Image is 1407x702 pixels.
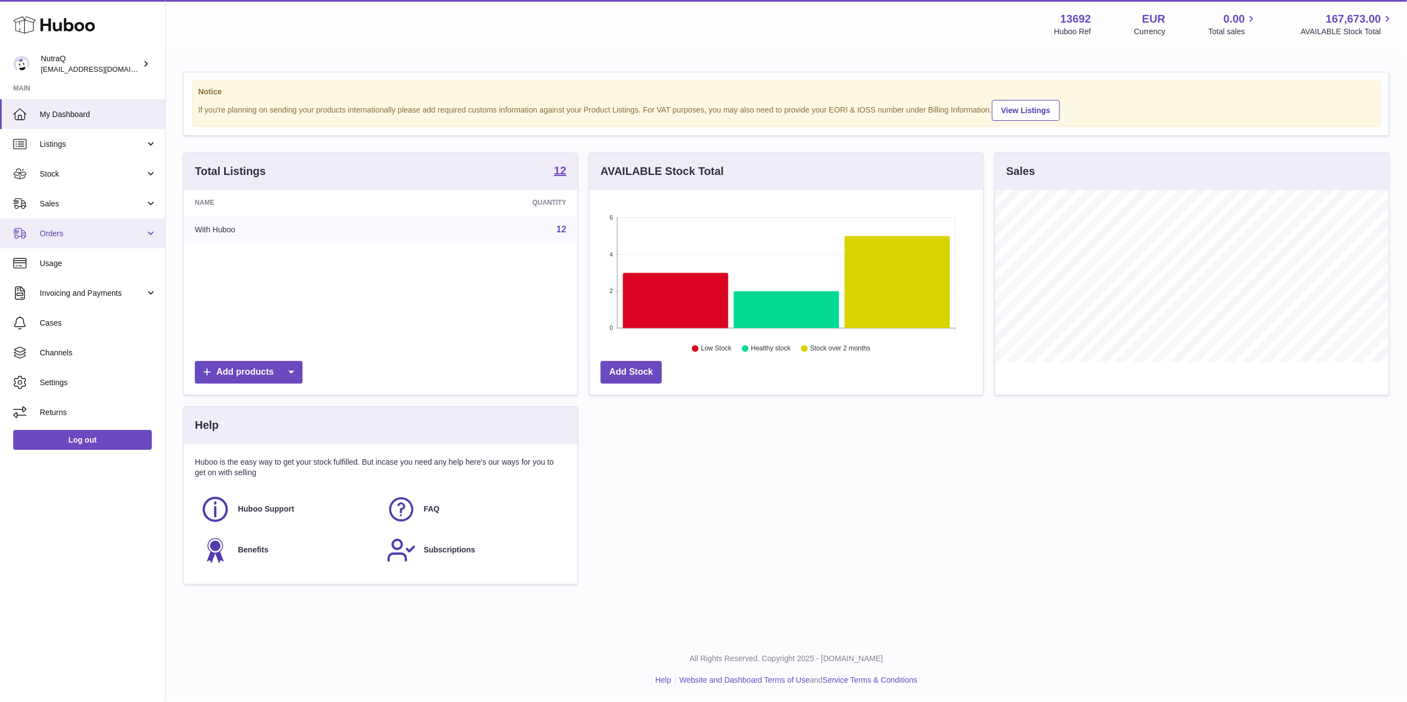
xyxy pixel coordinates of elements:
[601,164,724,179] h3: AVAILABLE Stock Total
[609,325,613,331] text: 0
[424,545,475,555] span: Subscriptions
[1134,26,1166,37] div: Currency
[195,164,266,179] h3: Total Listings
[40,109,157,120] span: My Dashboard
[1060,12,1091,26] strong: 13692
[655,676,671,684] a: Help
[40,199,145,209] span: Sales
[1300,12,1394,37] a: 167,673.00 AVAILABLE Stock Total
[609,251,613,258] text: 4
[701,345,732,353] text: Low Stock
[40,377,157,388] span: Settings
[609,214,613,221] text: 6
[992,100,1060,121] a: View Listings
[424,504,440,514] span: FAQ
[810,345,870,353] text: Stock over 2 months
[386,535,561,565] a: Subscriptions
[174,653,1398,664] p: All Rights Reserved. Copyright 2025 - [DOMAIN_NAME]
[40,318,157,328] span: Cases
[609,288,613,295] text: 2
[195,457,566,478] p: Huboo is the easy way to get your stock fulfilled. But incase you need any help here's our ways f...
[40,288,145,299] span: Invoicing and Payments
[391,190,577,215] th: Quantity
[1300,26,1394,37] span: AVAILABLE Stock Total
[200,535,375,565] a: Benefits
[554,165,566,176] strong: 12
[1326,12,1381,26] span: 167,673.00
[238,545,268,555] span: Benefits
[184,190,391,215] th: Name
[40,169,145,179] span: Stock
[1208,12,1257,37] a: 0.00 Total sales
[184,215,391,244] td: With Huboo
[1006,164,1035,179] h3: Sales
[198,87,1374,97] strong: Notice
[195,418,219,433] h3: Help
[679,676,810,684] a: Website and Dashboard Terms of Use
[1208,26,1257,37] span: Total sales
[556,225,566,234] a: 12
[13,56,30,72] img: log@nutraq.com
[1224,12,1245,26] span: 0.00
[40,407,157,418] span: Returns
[41,65,162,73] span: [EMAIL_ADDRESS][DOMAIN_NAME]
[676,675,917,685] li: and
[822,676,917,684] a: Service Terms & Conditions
[41,54,140,75] div: NutraQ
[195,361,302,384] a: Add products
[386,494,561,524] a: FAQ
[1054,26,1091,37] div: Huboo Ref
[751,345,791,353] text: Healthy stock
[40,258,157,269] span: Usage
[1142,12,1165,26] strong: EUR
[200,494,375,524] a: Huboo Support
[40,348,157,358] span: Channels
[238,504,294,514] span: Huboo Support
[40,139,145,150] span: Listings
[554,165,566,178] a: 12
[13,430,152,450] a: Log out
[601,361,662,384] a: Add Stock
[198,98,1374,121] div: If you're planning on sending your products internationally please add required customs informati...
[40,228,145,239] span: Orders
